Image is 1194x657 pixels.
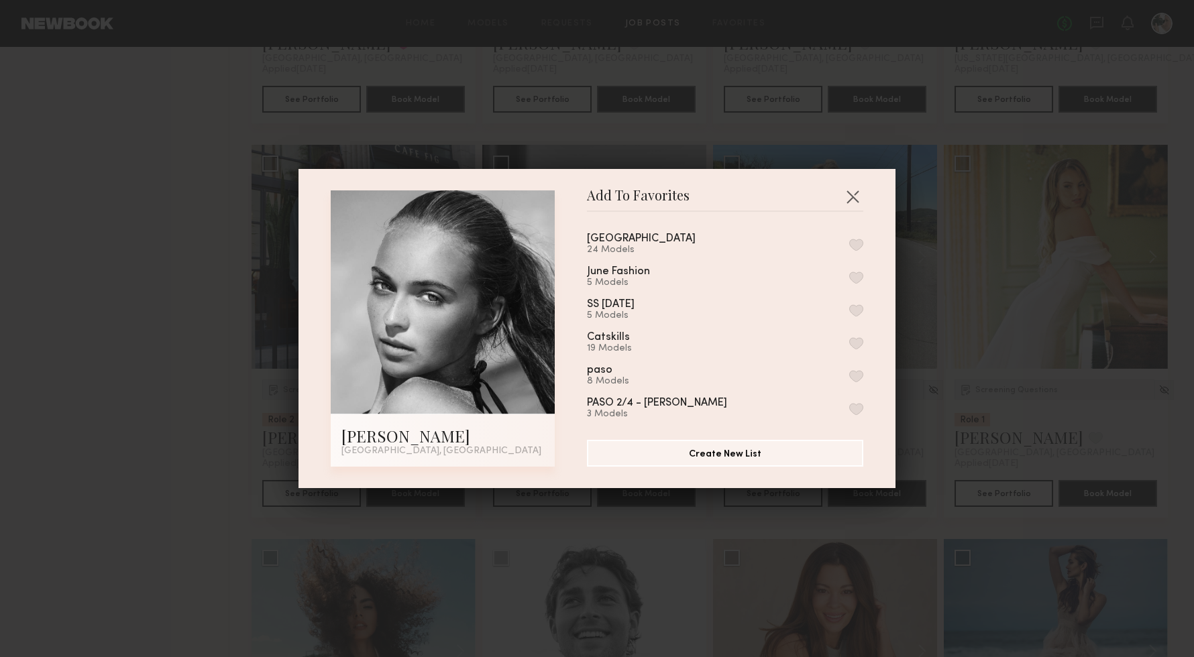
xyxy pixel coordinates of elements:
[587,409,759,420] div: 3 Models
[587,310,667,321] div: 5 Models
[587,365,612,376] div: paso
[341,446,544,456] div: [GEOGRAPHIC_DATA], [GEOGRAPHIC_DATA]
[587,190,690,211] span: Add To Favorites
[587,299,635,310] div: SS [DATE]
[587,278,682,288] div: 5 Models
[587,376,645,387] div: 8 Models
[587,343,662,354] div: 19 Models
[842,186,863,207] button: Close
[341,425,544,446] div: [PERSON_NAME]
[587,233,696,245] div: [GEOGRAPHIC_DATA]
[587,398,727,409] div: PASO 2/4 - [PERSON_NAME]
[587,245,728,255] div: 24 Models
[587,266,650,278] div: June Fashion
[587,440,863,467] button: Create New List
[587,332,630,343] div: Catskills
